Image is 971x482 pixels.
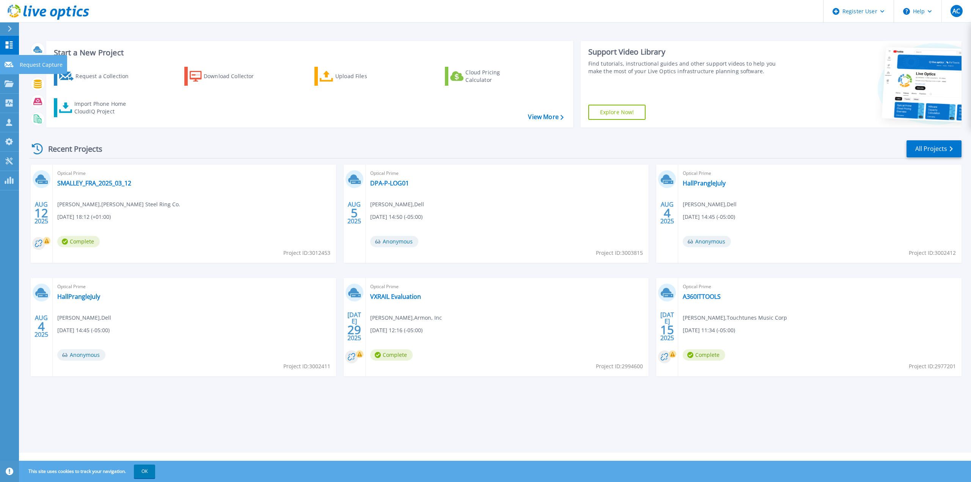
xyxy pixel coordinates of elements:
[952,8,960,14] span: AC
[370,283,644,291] span: Optical Prime
[347,327,361,333] span: 29
[445,67,529,86] a: Cloud Pricing Calculator
[314,67,399,86] a: Upload Files
[660,199,674,227] div: AUG 2025
[683,213,735,221] span: [DATE] 14:45 (-05:00)
[683,169,957,177] span: Optical Prime
[57,213,111,221] span: [DATE] 18:12 (+01:00)
[683,314,787,322] span: [PERSON_NAME] , Touchtunes Music Corp
[370,200,424,209] span: [PERSON_NAME] , Dell
[370,349,413,361] span: Complete
[683,326,735,334] span: [DATE] 11:34 (-05:00)
[683,179,726,187] a: HallPrangleJuly
[588,47,785,57] div: Support Video Library
[75,69,136,84] div: Request a Collection
[34,312,49,340] div: AUG 2025
[370,326,423,334] span: [DATE] 12:16 (-05:00)
[683,349,725,361] span: Complete
[664,210,671,216] span: 4
[683,200,737,209] span: [PERSON_NAME] , Dell
[370,236,418,247] span: Anonymous
[909,249,956,257] span: Project ID: 3002412
[57,326,110,334] span: [DATE] 14:45 (-05:00)
[204,69,264,84] div: Download Collector
[596,249,643,257] span: Project ID: 3003815
[351,210,358,216] span: 5
[74,100,134,115] div: Import Phone Home CloudIQ Project
[134,465,155,478] button: OK
[57,200,180,209] span: [PERSON_NAME] , [PERSON_NAME] Steel Ring Co.
[588,60,785,75] div: Find tutorials, instructional guides and other support videos to help you make the most of your L...
[528,113,563,121] a: View More
[283,362,330,371] span: Project ID: 3002411
[57,293,100,300] a: HallPrangleJuly
[57,283,332,291] span: Optical Prime
[588,105,646,120] a: Explore Now!
[335,69,396,84] div: Upload Files
[57,349,105,361] span: Anonymous
[683,293,721,300] a: A360ITTOOLS
[660,312,674,340] div: [DATE] 2025
[370,314,442,322] span: [PERSON_NAME] , Armon, Inc
[683,283,957,291] span: Optical Prime
[38,323,45,330] span: 4
[35,210,48,216] span: 12
[184,67,269,86] a: Download Collector
[370,179,409,187] a: DPA-P-LOG01
[21,465,155,478] span: This site uses cookies to track your navigation.
[347,312,361,340] div: [DATE] 2025
[907,140,962,157] a: All Projects
[660,327,674,333] span: 15
[909,362,956,371] span: Project ID: 2977201
[370,213,423,221] span: [DATE] 14:50 (-05:00)
[20,55,63,75] p: Request Capture
[29,140,113,158] div: Recent Projects
[347,199,361,227] div: AUG 2025
[596,362,643,371] span: Project ID: 2994600
[465,69,526,84] div: Cloud Pricing Calculator
[34,199,49,227] div: AUG 2025
[54,49,563,57] h3: Start a New Project
[370,293,421,300] a: VXRAIL Evaluation
[683,236,731,247] span: Anonymous
[370,169,644,177] span: Optical Prime
[57,236,100,247] span: Complete
[57,314,111,322] span: [PERSON_NAME] , Dell
[54,67,138,86] a: Request a Collection
[283,249,330,257] span: Project ID: 3012453
[57,179,131,187] a: SMALLEY_FRA_2025_03_12
[57,169,332,177] span: Optical Prime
